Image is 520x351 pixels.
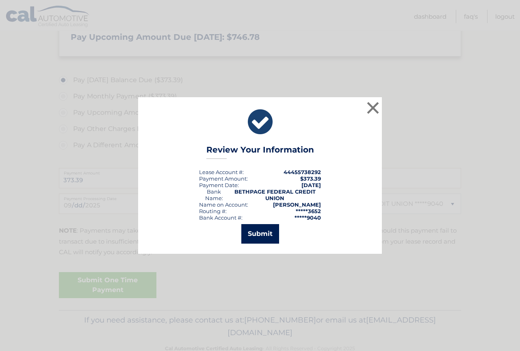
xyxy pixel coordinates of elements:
[199,182,239,188] div: :
[300,175,321,182] span: $373.39
[199,169,244,175] div: Lease Account #:
[206,145,314,159] h3: Review Your Information
[199,214,243,221] div: Bank Account #:
[284,169,321,175] strong: 44455738292
[301,182,321,188] span: [DATE]
[241,224,279,244] button: Submit
[365,100,381,116] button: ×
[234,188,316,201] strong: BETHPAGE FEDERAL CREDIT UNION
[273,201,321,208] strong: [PERSON_NAME]
[199,201,248,208] div: Name on Account:
[199,208,227,214] div: Routing #:
[199,175,248,182] div: Payment Amount:
[199,182,238,188] span: Payment Date
[199,188,229,201] div: Bank Name:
